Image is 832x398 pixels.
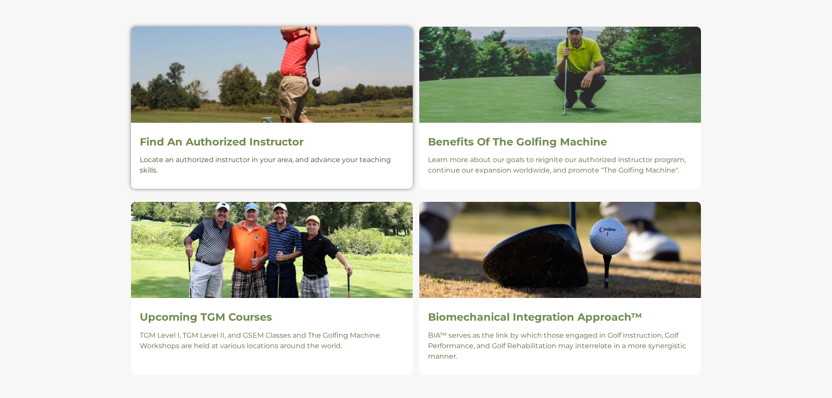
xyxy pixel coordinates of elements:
a: Upcoming TGM Courses TGM Level I, TGM Level II, and GSEM Classes and The Golfing Machine Workshop... [131,202,413,375]
p: Learn more about our goals to reignite our authorized instructor program, continue our expansion ... [428,155,692,176]
p: BIA™ serves as the link by which those engaged in Golf Instruction, Golf Performance, and Golf Re... [428,330,692,362]
a: Biomechanical Integration Approach™ BIA™ serves as the link by which those engaged in Golf Instru... [419,202,701,375]
p: Locate an authorized instructor in your area, and advance your teaching skills. [140,155,404,176]
h2: Upcoming TGM Courses [140,311,404,324]
h2: Find An Authorized Instructor [140,136,404,149]
a: Find An Authorized Instructor Locate an authorized instructor in your area, and advance your teac... [131,27,413,189]
p: TGM Level I, TGM Level II, and GSEM Classes and The Golfing Machine Workshops are held at various... [140,330,404,351]
a: Benefits Of The Golfing Machine Learn more about our goals to reignite our authorized instructor ... [419,27,701,189]
h2: Biomechanical Integration Approach™ [428,311,692,324]
h2: Benefits Of The Golfing Machine [428,136,692,149]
